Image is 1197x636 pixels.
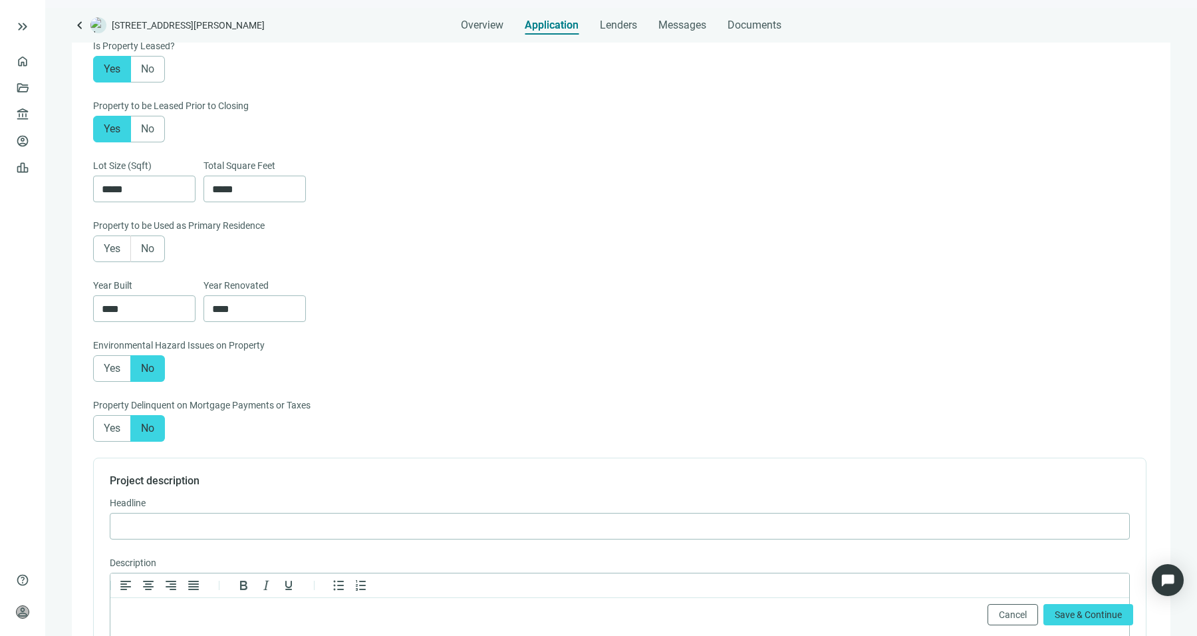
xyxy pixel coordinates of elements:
body: Rich Text Area. Press ALT-0 for help. [11,11,1008,24]
span: No [141,63,154,75]
button: Bold [232,577,255,593]
button: Cancel [988,604,1038,625]
span: Description [110,556,156,570]
span: No [141,422,154,434]
button: Save & Continue [1043,604,1133,625]
span: person [16,605,29,619]
button: Underline [277,577,300,593]
button: Align center [137,577,160,593]
span: Is Property Leased? [93,39,175,53]
button: Align left [114,577,137,593]
span: No [141,122,154,135]
span: Documents [728,19,781,32]
span: Headline [110,496,146,510]
span: Total Square Feet [203,158,275,173]
span: Yes [104,362,120,375]
a: keyboard_arrow_left [72,17,88,33]
span: account_balance [16,108,25,121]
span: Yes [104,422,120,434]
span: No [141,362,154,375]
span: Overview [461,19,503,32]
div: Open Intercom Messenger [1152,564,1184,596]
span: Application [525,19,579,32]
span: Lot Size (Sqft) [93,158,152,173]
span: No [141,242,154,255]
span: Yes [104,242,120,255]
button: Bullet list [327,577,350,593]
span: Lenders [600,19,637,32]
span: Yes [104,63,120,75]
span: help [16,573,29,587]
span: Property to be Leased Prior to Closing [93,98,249,113]
span: Save & Continue [1055,609,1122,620]
span: Year Built [93,278,132,293]
button: Numbered list [350,577,372,593]
img: deal-logo [90,17,106,33]
span: Property Delinquent on Mortgage Payments or Taxes [93,398,311,412]
h4: Project description [110,474,1130,488]
span: Messages [658,19,706,31]
span: Property to be Used as Primary Residence [93,218,265,233]
span: Year Renovated [203,278,269,293]
span: Environmental Hazard Issues on Property [93,338,265,353]
button: Align right [160,577,182,593]
button: Italic [255,577,277,593]
span: [STREET_ADDRESS][PERSON_NAME] [112,19,265,32]
button: Justify [182,577,205,593]
span: Yes [104,122,120,135]
button: keyboard_double_arrow_right [15,19,31,35]
span: Cancel [999,609,1027,620]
